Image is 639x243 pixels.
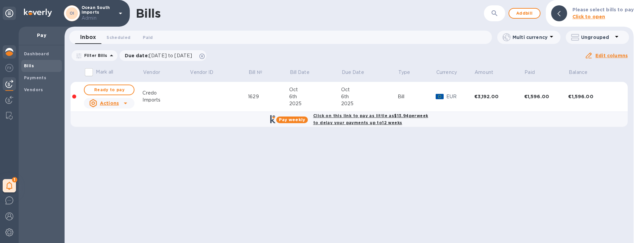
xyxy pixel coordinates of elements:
span: Amount [475,69,502,76]
p: Bill Date [290,69,310,76]
div: Imports [142,97,189,104]
button: Addbill [509,8,540,19]
div: 2025 [289,100,341,107]
img: Foreign exchange [5,64,13,72]
span: Bill № [249,69,271,76]
span: Paid [525,69,543,76]
span: Vendor [143,69,169,76]
b: OI [70,11,75,16]
u: Edit columns [595,53,628,58]
p: Bill № [249,69,262,76]
p: Filter Bills [82,53,107,58]
div: Oct [341,86,398,93]
p: Multi currency [513,34,547,41]
div: €3,192.00 [474,93,524,100]
div: Oct [289,86,341,93]
p: Ungrouped [581,34,613,41]
p: Currency [436,69,457,76]
span: Add bill [515,9,534,17]
p: Mark all [96,69,113,76]
b: Dashboard [24,51,49,56]
p: Admin [82,15,115,22]
div: 6th [289,93,341,100]
div: 2025 [341,100,398,107]
span: Paid [143,34,153,41]
p: Vendor ID [190,69,213,76]
span: Ready to pay [90,86,128,94]
span: Type [398,69,419,76]
p: Due date : [125,52,196,59]
p: Ocean South Imports [82,5,115,22]
p: Paid [525,69,535,76]
b: Click to open [572,14,605,19]
div: 6th [341,93,398,100]
span: Due Date [342,69,373,76]
div: Unpin categories [3,7,16,20]
span: Balance [569,69,596,76]
div: €1,596.00 [524,93,568,100]
u: Actions [100,101,119,106]
p: Amount [475,69,493,76]
span: Vendor ID [190,69,222,76]
div: Due date:[DATE] to [DATE] [119,50,207,61]
b: Payments [24,75,46,80]
button: Ready to pay [84,85,134,95]
div: Credo [142,90,189,97]
span: Bill Date [290,69,318,76]
b: Vendors [24,87,43,92]
h1: Bills [136,6,160,20]
div: Bill [398,93,436,100]
b: Please select bills to pay [572,7,634,12]
span: [DATE] to [DATE] [149,53,192,58]
p: Balance [569,69,587,76]
b: Pay weekly [279,117,305,122]
span: 1 [12,177,17,182]
p: EUR [446,93,474,100]
span: Scheduled [106,34,130,41]
b: Click on this link to pay as little as $13.94 per week to delay your payments up to 12 weeks [313,113,428,125]
p: Pay [24,32,59,39]
span: Inbox [80,33,96,42]
img: Logo [24,9,52,17]
p: Vendor [143,69,160,76]
b: Bills [24,63,34,68]
div: 1629 [248,93,289,100]
p: Type [398,69,410,76]
p: Due Date [342,69,364,76]
div: €1,596.00 [568,93,618,100]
